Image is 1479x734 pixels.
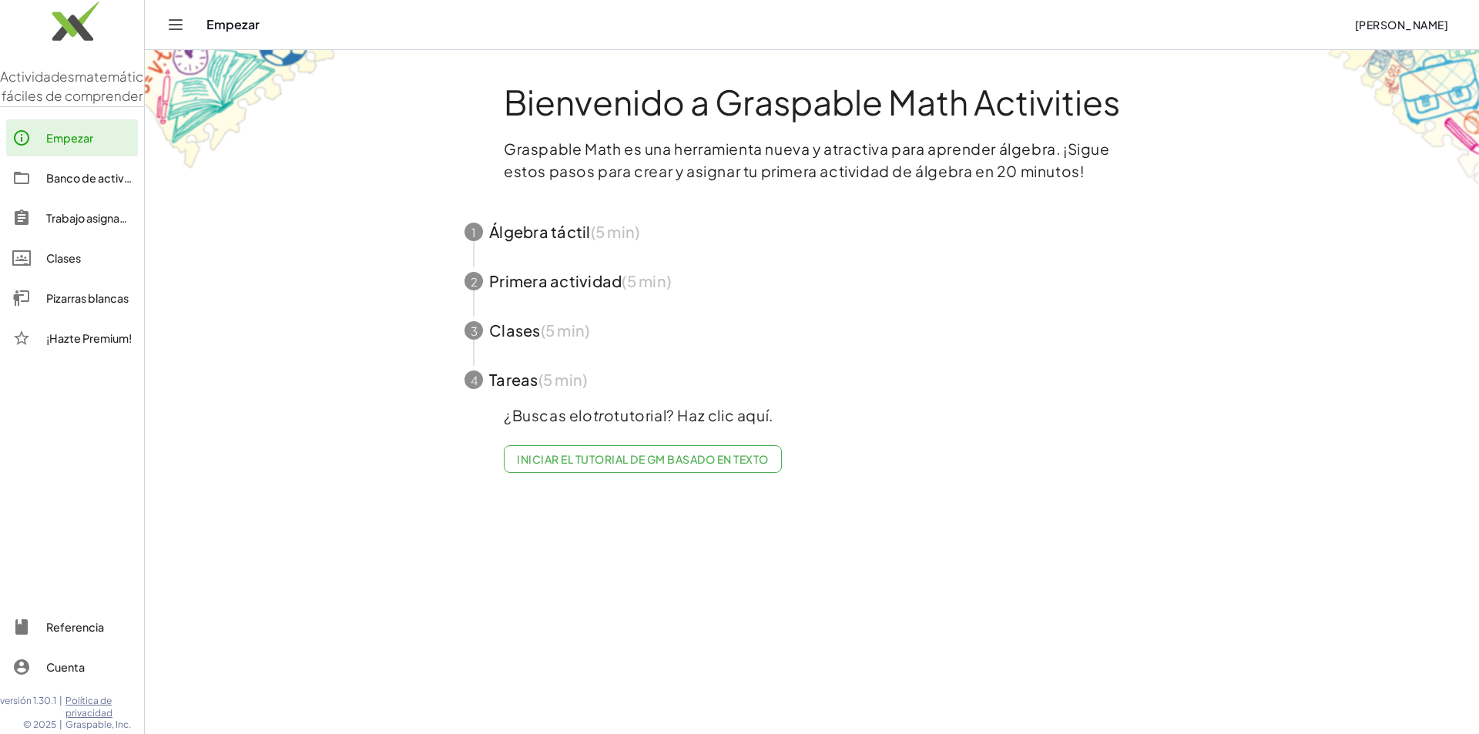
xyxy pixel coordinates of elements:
[1342,11,1461,39] button: [PERSON_NAME]
[6,119,138,156] a: Empezar
[446,207,1178,256] button: 1Álgebra táctil(5 min)
[145,49,337,171] img: get-started-bg-ul-Ceg4j33I.png
[446,355,1178,404] button: 4Tareas(5 min)
[582,406,614,424] font: otro
[504,445,782,473] a: Iniciar el tutorial de GM basado en texto
[471,324,478,339] font: 3
[46,291,129,305] font: Pizarras blancas
[46,331,132,345] font: ¡Hazte Premium!
[446,306,1178,355] button: 3Clases(5 min)
[59,719,62,730] font: |
[23,719,56,730] font: © 2025
[504,139,1110,180] font: Graspable Math es una herramienta nueva y atractiva para aprender álgebra. ¡Sigue estos pasos par...
[65,695,112,719] font: Política de privacidad
[614,406,773,424] font: tutorial? Haz clic aquí.
[46,211,134,225] font: Trabajo asignado
[6,159,138,196] a: Banco de actividades
[471,374,478,388] font: 4
[6,649,138,685] a: Cuenta
[471,226,476,240] font: 1
[6,608,138,645] a: Referencia
[46,620,104,634] font: Referencia
[46,251,81,265] font: Clases
[517,452,768,466] font: Iniciar el tutorial de GM basado en texto
[446,256,1178,306] button: 2Primera actividad(5 min)
[6,240,138,277] a: Clases
[1355,18,1448,32] font: [PERSON_NAME]
[46,660,85,674] font: Cuenta
[504,406,582,424] font: ¿Buscas el
[46,131,93,145] font: Empezar
[6,280,138,317] a: Pizarras blancas
[504,80,1120,123] font: Bienvenido a Graspable Math Activities
[6,199,138,236] a: Trabajo asignado
[46,171,160,185] font: Banco de actividades
[65,719,131,730] font: Graspable, Inc.
[59,695,62,706] font: |
[65,695,144,719] a: Política de privacidad
[163,12,188,37] button: Cambiar navegación
[471,275,478,290] font: 2
[2,68,159,105] font: matemáticas fáciles de comprender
